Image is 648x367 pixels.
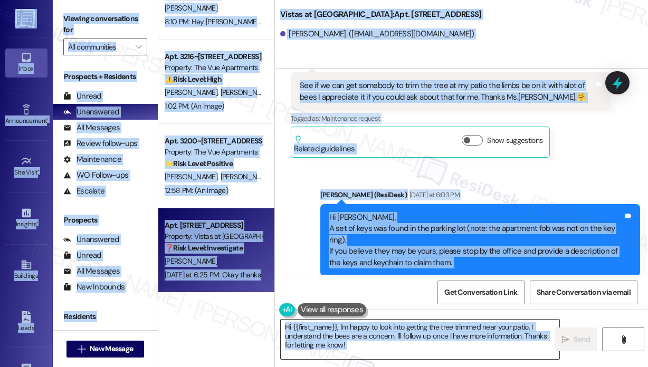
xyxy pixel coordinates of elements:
span: Get Conversation Link [444,287,517,298]
i:  [136,43,141,51]
span: [PERSON_NAME] [221,88,273,97]
div: Property: The Vue Apartments [165,62,262,73]
b: Vistas at [GEOGRAPHIC_DATA]: Apt. [STREET_ADDRESS] [280,9,481,20]
div: All Messages [63,122,120,133]
span: • [47,115,49,123]
span: Send [574,334,590,345]
div: [DATE] at 6:25 PM: Okay thanks [165,270,261,279]
div: 1:02 PM: (An Image) [165,101,224,111]
i:  [78,345,85,353]
span: [PERSON_NAME] [165,88,221,97]
div: [PERSON_NAME] (ResiDesk) [320,189,640,204]
strong: 🌟 Risk Level: Positive [165,159,233,168]
div: Apt. 3216~[STREET_ADDRESS] [165,51,262,62]
div: Maintenance [63,154,121,165]
div: Prospects [53,215,158,226]
img: ResiDesk Logo [15,9,37,28]
span: Maintenance request [321,114,380,123]
button: Get Conversation Link [437,281,524,304]
strong: ⚠️ Risk Level: High [165,74,222,84]
div: See if we can get somebody to trim the tree at my patio the limbs be on it with alot of bees I ap... [300,80,594,103]
span: [PERSON_NAME] [165,3,217,13]
span: New Message [90,343,133,354]
div: Unread [63,250,101,261]
span: • [36,219,38,226]
span: Share Conversation via email [537,287,631,298]
span: [PERSON_NAME] [165,172,221,181]
div: Prospects + Residents [53,71,158,82]
div: 8:10 PM: Hey [PERSON_NAME]! I'll let the team know you need a guest pass for [DATE] and [DATE]. I... [165,17,593,26]
a: Leads [5,308,47,336]
button: New Message [66,341,145,358]
a: Site Visit • [5,152,47,181]
input: All communities [68,38,130,55]
button: Send [555,327,597,351]
div: [DATE] at 6:03 PM [407,189,460,200]
div: Unanswered [63,234,119,245]
div: Review follow-ups [63,138,137,149]
div: Unread [63,91,101,102]
div: Related guidelines [294,135,355,154]
div: Property: Vistas at [GEOGRAPHIC_DATA] [165,231,262,242]
label: Viewing conversations for [63,11,147,38]
div: Property: The Vue Apartments [165,147,262,158]
span: [PERSON_NAME] [165,256,217,266]
button: Share Conversation via email [530,281,637,304]
div: 12:58 PM: (An Image) [165,186,228,195]
div: All Messages [63,266,120,277]
div: Escalate [63,186,104,197]
a: Insights • [5,204,47,233]
i:  [561,335,569,344]
div: New Inbounds [63,282,125,293]
span: • [38,167,40,175]
div: [PERSON_NAME]. ([EMAIL_ADDRESS][DOMAIN_NAME]) [280,28,474,40]
div: Unanswered [63,107,119,118]
strong: ❓ Risk Level: Investigate [165,243,243,253]
i:  [620,335,627,344]
a: Inbox [5,49,47,77]
span: [PERSON_NAME] [221,172,273,181]
div: Apt. [STREET_ADDRESS] [165,220,262,231]
a: Buildings [5,256,47,284]
div: WO Follow-ups [63,170,128,181]
div: Residents [53,311,158,322]
textarea: Hi {{first_name}}, I'm happy to look into getting the tree trimmed near your patio. I understand ... [281,320,559,359]
label: Show suggestions [487,135,542,146]
div: Hi [PERSON_NAME], A set of keys was found in the parking lot (note: the apartment fob was not on ... [329,212,623,268]
div: Apt. 3200~[STREET_ADDRESS] [165,136,262,147]
div: Tagged as: [291,111,611,126]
